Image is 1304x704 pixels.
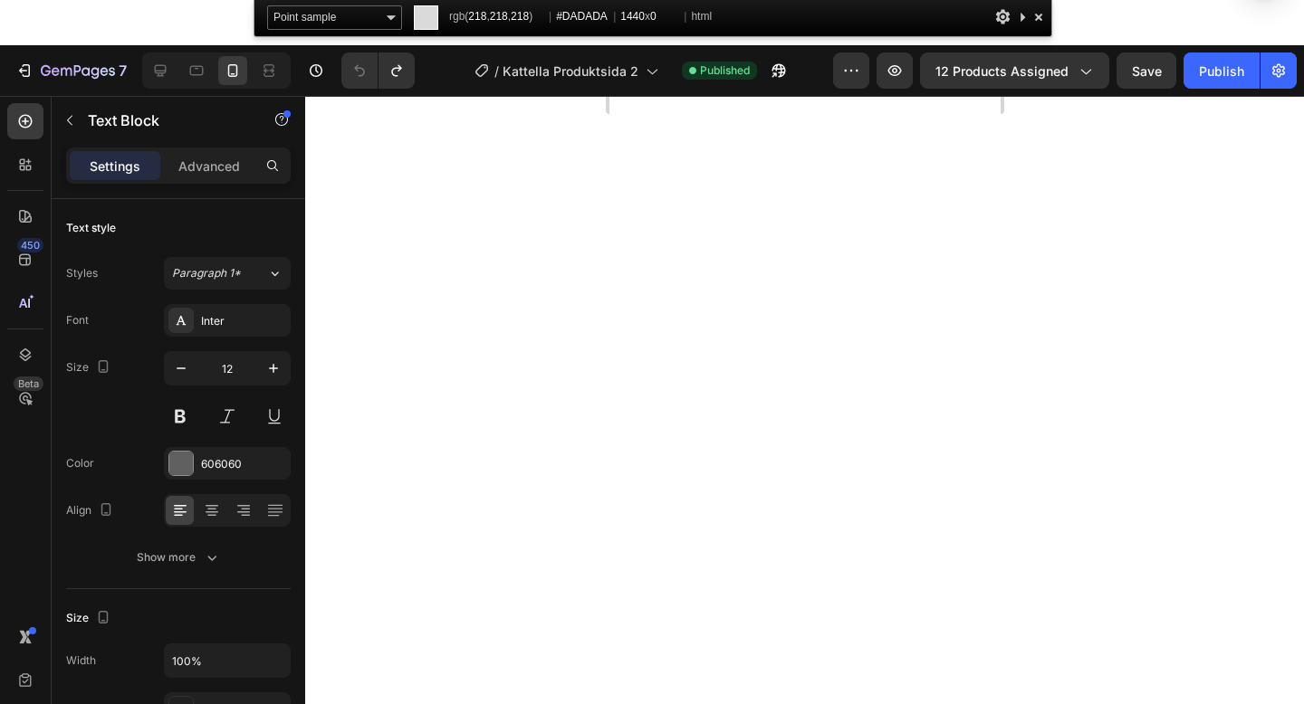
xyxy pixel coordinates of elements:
[66,265,98,281] div: Styles
[1184,52,1260,89] button: Publish
[90,157,140,176] p: Settings
[66,541,291,574] button: Show more
[556,5,609,28] span: #DADADA
[66,220,116,236] div: Text style
[137,548,221,566] div: Show more
[119,60,127,81] p: 7
[549,10,551,23] span: |
[88,109,242,131] p: Text Block
[164,257,291,290] button: Paragraph 1*
[14,376,43,391] div: Beta
[620,10,645,23] span: 1440
[700,62,750,79] span: Published
[1132,63,1162,79] span: Save
[66,499,117,523] div: Align
[993,5,1012,28] div: Options
[511,10,529,23] span: 218
[650,10,657,23] span: 0
[201,313,286,329] div: Inter
[935,62,1069,81] span: 12 products assigned
[66,356,114,380] div: Size
[468,10,486,23] span: 218
[66,652,96,669] div: Width
[503,62,638,81] span: Kattella Produktsida 2
[1030,5,1048,28] div: Close and Stop Picking
[17,238,43,252] div: 450
[66,606,114,631] div: Size
[66,312,89,328] div: Font
[1117,52,1176,89] button: Save
[66,455,94,471] div: Color
[1199,62,1244,81] div: Publish
[620,5,679,28] span: x
[920,52,1109,89] button: 12 products assigned
[449,5,544,28] span: rgb( , , )
[341,52,415,89] div: Undo/Redo
[178,157,240,176] p: Advanced
[691,5,712,28] span: html
[165,644,290,677] input: Auto
[7,52,135,89] button: 7
[172,265,241,281] span: Paragraph 1*
[494,62,499,81] span: /
[613,10,616,23] span: |
[201,456,286,472] div: 606060
[490,10,508,23] span: 218
[1015,5,1030,28] div: Collapse This Panel
[684,10,686,23] span: |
